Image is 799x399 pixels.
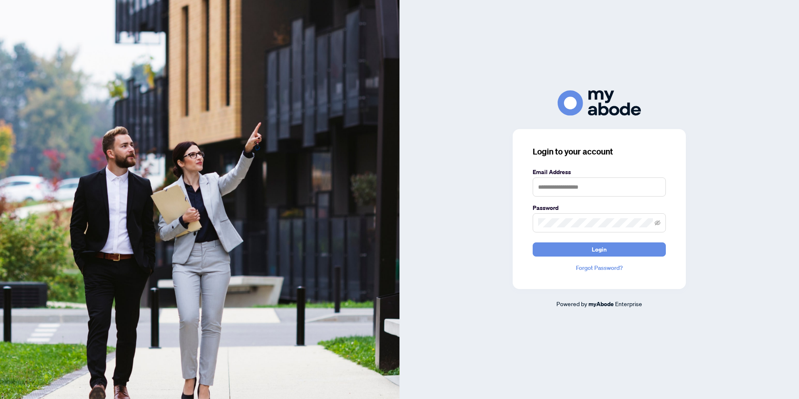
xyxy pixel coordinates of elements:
span: Powered by [556,300,587,307]
a: myAbode [588,299,614,309]
label: Email Address [533,167,666,177]
button: Login [533,242,666,257]
label: Password [533,203,666,212]
img: ma-logo [558,90,641,116]
span: Login [592,243,607,256]
span: eye-invisible [655,220,660,226]
a: Forgot Password? [533,263,666,272]
span: Enterprise [615,300,642,307]
h3: Login to your account [533,146,666,157]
